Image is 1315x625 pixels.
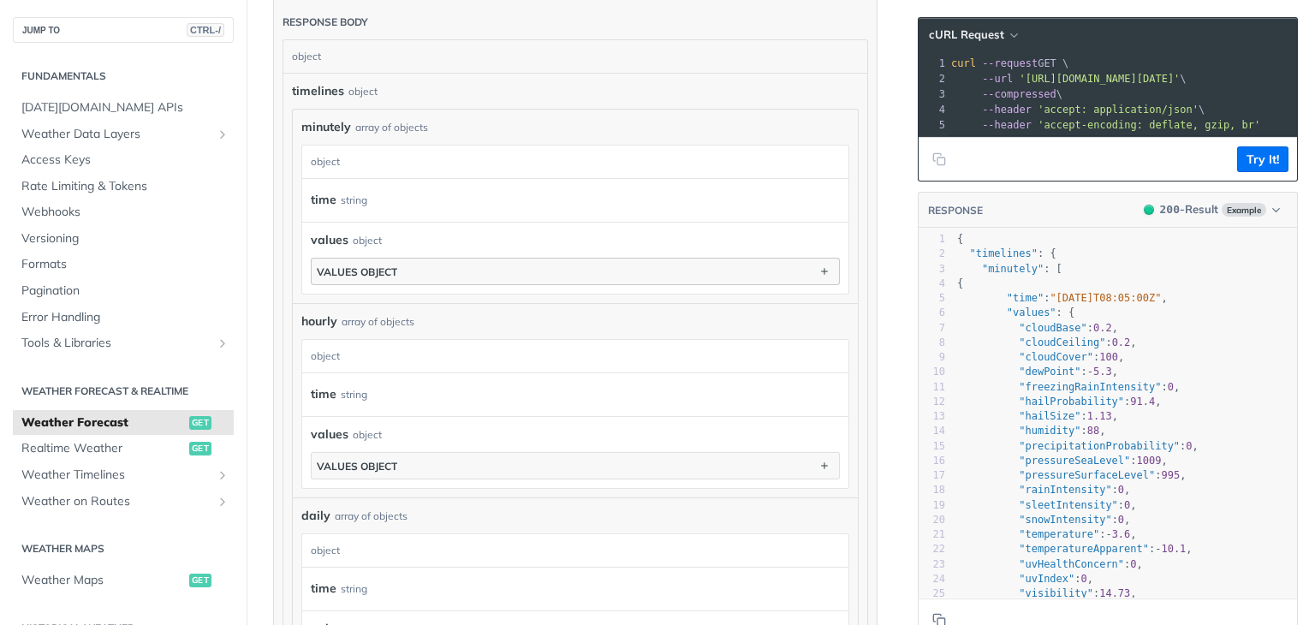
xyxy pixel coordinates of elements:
span: --request [982,57,1038,69]
span: 0.2 [1093,322,1112,334]
span: \ [951,88,1062,100]
span: : , [957,469,1186,481]
span: 100 [1099,351,1118,363]
span: - [1105,528,1111,540]
span: --header [982,119,1032,131]
span: "temperature" [1019,528,1099,540]
div: 4 [919,277,945,291]
div: - Result [1160,201,1218,218]
a: Pagination [13,278,234,304]
a: Realtime Weatherget [13,436,234,461]
span: 14.73 [1099,587,1130,599]
span: "hailSize" [1019,410,1080,422]
button: Show subpages for Tools & Libraries [216,336,229,350]
span: "uvHealthConcern" [1019,558,1124,570]
div: object [348,84,378,99]
span: get [189,442,211,455]
span: 0.2 [1112,336,1131,348]
span: : , [957,528,1137,540]
div: values object [317,460,397,473]
span: Weather Forecast [21,414,185,432]
span: cURL Request [929,27,1004,42]
span: Pagination [21,283,229,300]
span: "values" [1007,307,1056,318]
div: object [353,427,382,443]
div: 17 [919,468,945,483]
div: array of objects [342,314,414,330]
span: { [957,233,963,245]
span: timelines [292,82,344,100]
div: 21 [919,527,945,542]
div: 18 [919,483,945,497]
label: time [311,576,336,601]
span: "snowIntensity" [1019,514,1111,526]
span: 3.6 [1112,528,1131,540]
div: array of objects [355,120,428,135]
span: "pressureSeaLevel" [1019,455,1130,467]
span: "minutely" [982,263,1044,275]
button: Show subpages for Weather Data Layers [216,128,229,141]
span: : { [957,307,1074,318]
div: 10 [919,365,945,379]
span: Example [1222,203,1266,217]
a: Webhooks [13,199,234,225]
a: Weather TimelinesShow subpages for Weather Timelines [13,462,234,488]
a: [DATE][DOMAIN_NAME] APIs [13,95,234,121]
span: [DATE][DOMAIN_NAME] APIs [21,99,229,116]
button: Show subpages for Weather on Routes [216,495,229,509]
div: 11 [919,380,945,395]
span: get [189,416,211,430]
span: : , [957,336,1137,348]
div: 6 [919,306,945,320]
span: "pressureSurfaceLevel" [1019,469,1155,481]
span: "humidity" [1019,425,1080,437]
span: --compressed [982,88,1056,100]
span: minutely [301,118,351,136]
span: 10.1 [1161,543,1186,555]
span: 0 [1168,381,1174,393]
span: 0 [1130,558,1136,570]
span: --url [982,73,1013,85]
div: array of objects [335,509,408,524]
button: 200200-ResultExample [1135,201,1288,218]
span: 995 [1161,469,1180,481]
span: : , [957,514,1130,526]
label: time [311,187,336,212]
div: string [341,187,367,212]
span: Tools & Libraries [21,335,211,352]
span: : , [957,455,1168,467]
div: 1 [919,56,948,71]
span: - [1155,543,1161,555]
span: "[DATE]T08:05:00Z" [1050,292,1161,304]
div: 16 [919,454,945,468]
a: Weather on RoutesShow subpages for Weather on Routes [13,489,234,515]
a: Access Keys [13,147,234,173]
span: 200 [1144,205,1154,215]
span: 88 [1087,425,1099,437]
span: : , [957,425,1106,437]
a: Versioning [13,226,234,252]
span: "uvIndex" [1019,573,1074,585]
button: Try It! [1237,146,1288,172]
span: 200 [1160,203,1180,216]
div: Response body [283,15,368,29]
a: Rate Limiting & Tokens [13,174,234,199]
div: 4 [919,102,948,117]
span: { [957,277,963,289]
div: 25 [919,586,945,601]
span: 5.3 [1093,366,1112,378]
label: time [311,382,336,407]
div: 5 [919,291,945,306]
span: 0 [1186,440,1192,452]
div: 3 [919,86,948,102]
a: Tools & LibrariesShow subpages for Tools & Libraries [13,330,234,356]
div: 13 [919,409,945,424]
div: string [341,382,367,407]
span: "timelines" [969,247,1037,259]
span: GET \ [951,57,1068,69]
a: Error Handling [13,305,234,330]
span: : { [957,247,1056,259]
span: Weather Data Layers [21,126,211,143]
span: "hailProbability" [1019,396,1124,408]
span: : , [957,396,1162,408]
